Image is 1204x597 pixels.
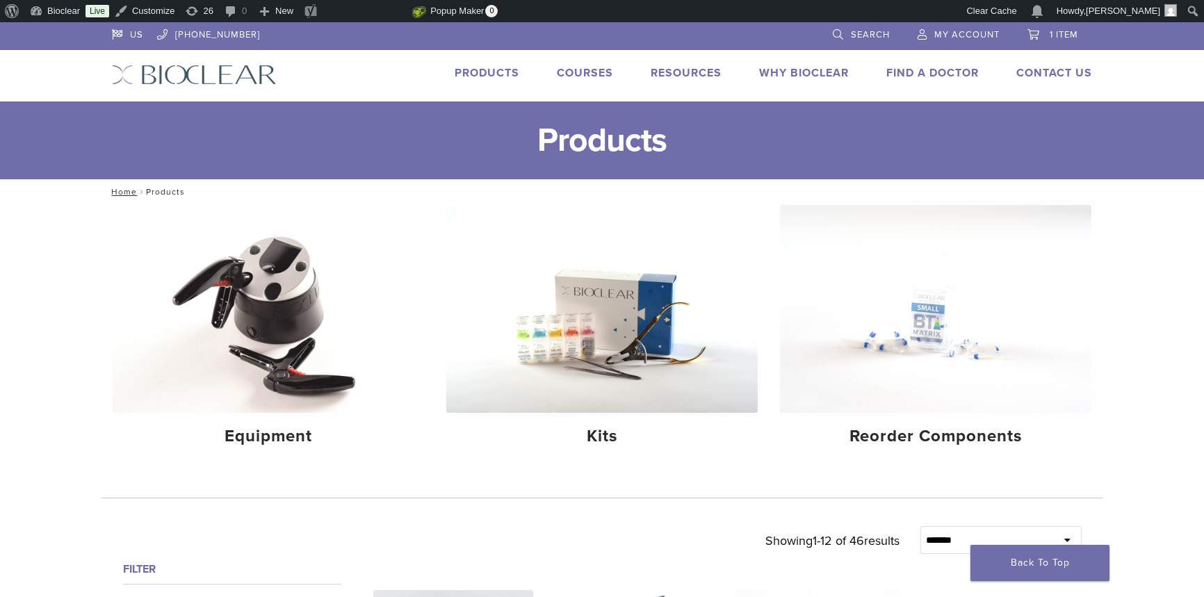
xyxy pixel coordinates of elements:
span: My Account [934,29,1000,40]
span: 0 [485,5,498,17]
a: Home [107,187,137,197]
a: Equipment [113,205,424,458]
img: Views over 48 hours. Click for more Jetpack Stats. [334,3,412,20]
span: 1-12 of 46 [813,533,864,548]
a: Contact Us [1016,66,1092,80]
span: Search [851,29,890,40]
a: Products [455,66,519,80]
a: [PHONE_NUMBER] [157,22,260,43]
a: US [112,22,143,43]
img: Bioclear [112,65,277,85]
a: Courses [557,66,613,80]
nav: Products [101,179,1103,204]
h4: Filter [123,561,341,578]
img: Kits [446,205,758,413]
h4: Equipment [124,424,413,449]
span: 1 item [1050,29,1078,40]
h4: Kits [457,424,747,449]
span: / [137,188,146,195]
h4: Reorder Components [791,424,1080,449]
p: Showing results [765,526,900,555]
a: Find A Doctor [886,66,979,80]
a: Resources [651,66,722,80]
a: My Account [918,22,1000,43]
a: Kits [446,205,758,458]
a: 1 item [1027,22,1078,43]
a: Why Bioclear [759,66,849,80]
a: Reorder Components [780,205,1091,458]
a: Live [86,5,109,17]
a: Back To Top [970,545,1109,581]
span: [PERSON_NAME] [1086,6,1160,16]
img: Reorder Components [780,205,1091,413]
a: Search [833,22,890,43]
img: Equipment [113,205,424,413]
